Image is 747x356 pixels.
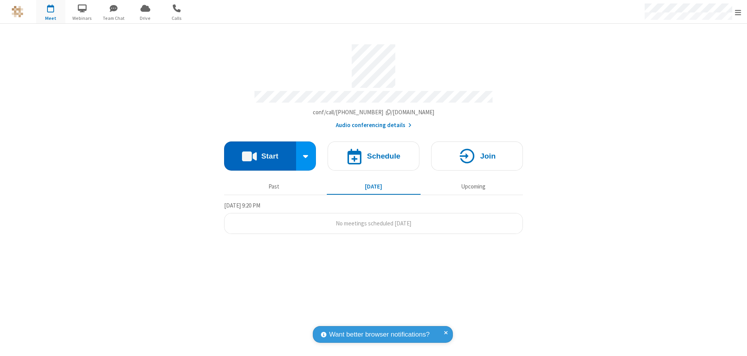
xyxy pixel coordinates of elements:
[68,15,97,22] span: Webinars
[99,15,128,22] span: Team Chat
[162,15,191,22] span: Calls
[336,121,412,130] button: Audio conferencing details
[224,202,260,209] span: [DATE] 9:20 PM
[336,220,411,227] span: No meetings scheduled [DATE]
[367,152,400,160] h4: Schedule
[313,108,435,117] button: Copy my meeting room linkCopy my meeting room link
[328,141,419,171] button: Schedule
[224,141,296,171] button: Start
[227,179,321,194] button: Past
[261,152,278,160] h4: Start
[327,179,421,194] button: [DATE]
[131,15,160,22] span: Drive
[12,6,23,17] img: QA Selenium DO NOT DELETE OR CHANGE
[313,108,435,116] span: Copy my meeting room link
[431,141,523,171] button: Join
[329,330,430,340] span: Want better browser notifications?
[480,152,496,160] h4: Join
[36,15,65,22] span: Meet
[426,179,520,194] button: Upcoming
[224,38,523,130] section: Account details
[296,141,316,171] div: Start conference options
[224,201,523,234] section: Today's Meetings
